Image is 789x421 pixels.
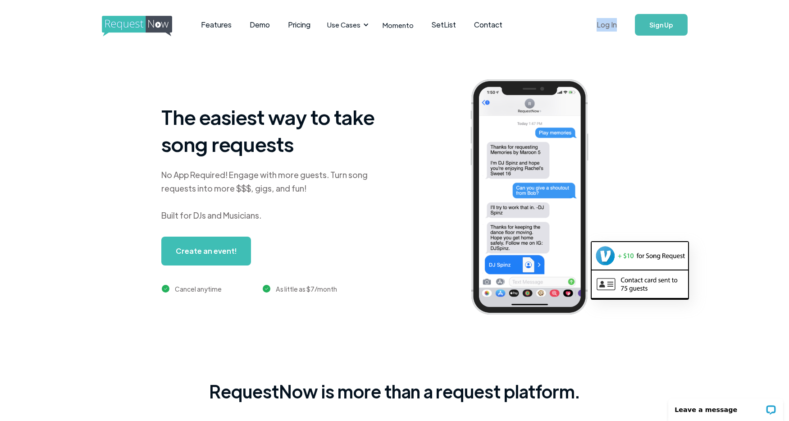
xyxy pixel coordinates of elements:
[263,285,270,293] img: green checkmark
[635,14,688,36] a: Sign Up
[374,12,423,38] a: Momento
[423,11,465,39] a: SetList
[279,11,319,39] a: Pricing
[162,285,169,293] img: green checkmark
[327,20,360,30] div: Use Cases
[322,11,371,39] div: Use Cases
[592,242,688,269] img: venmo screenshot
[192,11,241,39] a: Features
[161,237,251,265] a: Create an event!
[465,11,511,39] a: Contact
[102,16,169,34] a: home
[102,16,189,37] img: requestnow logo
[592,270,688,297] img: contact card example
[276,284,337,294] div: As little as $7/month
[662,393,789,421] iframe: LiveChat chat widget
[460,73,612,324] img: iphone screenshot
[161,103,387,157] h1: The easiest way to take song requests
[241,11,279,39] a: Demo
[175,284,222,294] div: Cancel anytime
[588,9,626,41] a: Log In
[161,168,387,222] div: No App Required! Engage with more guests. Turn song requests into more $$$, gigs, and fun! Built ...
